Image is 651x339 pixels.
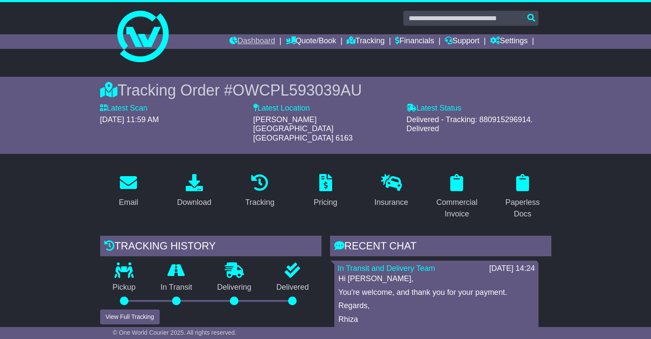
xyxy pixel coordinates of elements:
[100,104,148,113] label: Latest Scan
[205,283,264,292] p: Delivering
[113,329,237,336] span: © One World Courier 2025. All rights reserved.
[407,104,461,113] label: Latest Status
[253,104,310,113] label: Latest Location
[339,301,534,311] p: Regards,
[177,197,211,208] div: Download
[119,197,138,208] div: Email
[232,81,362,99] span: OWCPL593039AU
[245,197,274,208] div: Tracking
[374,197,408,208] div: Insurance
[330,236,551,259] div: RECENT CHAT
[499,197,545,220] div: Paperless Docs
[434,197,480,220] div: Commercial Invoice
[100,309,160,324] button: View Full Tracking
[314,197,337,208] div: Pricing
[229,34,275,49] a: Dashboard
[428,171,485,223] a: Commercial Invoice
[308,171,343,211] a: Pricing
[240,171,280,211] a: Tracking
[253,115,353,142] span: [PERSON_NAME] [GEOGRAPHIC_DATA] [GEOGRAPHIC_DATA] 6163
[339,288,534,297] p: You're welcome, and thank you for your payment.
[369,171,413,211] a: Insurance
[172,171,217,211] a: Download
[445,34,479,49] a: Support
[494,171,551,223] a: Paperless Docs
[339,274,534,284] p: Hi [PERSON_NAME],
[395,34,434,49] a: Financials
[347,34,384,49] a: Tracking
[148,283,205,292] p: In Transit
[407,115,533,133] span: Delivered - Tracking: 880915296914. Delivered
[338,264,435,273] a: In Transit and Delivery Team
[264,283,321,292] p: Delivered
[100,283,148,292] p: Pickup
[100,236,321,259] div: Tracking history
[490,34,528,49] a: Settings
[100,115,159,124] span: [DATE] 11:59 AM
[339,315,534,324] p: Rhiza
[489,264,535,273] div: [DATE] 14:24
[100,81,551,99] div: Tracking Order #
[285,34,336,49] a: Quote/Book
[113,171,144,211] a: Email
